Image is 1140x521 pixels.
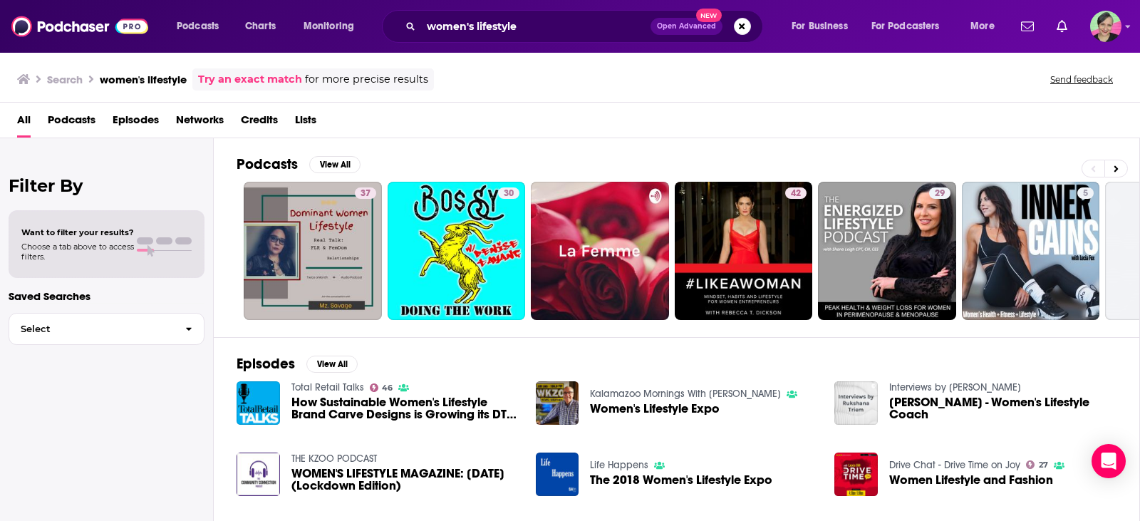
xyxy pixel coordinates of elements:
[17,108,31,138] a: All
[47,73,83,86] h3: Search
[889,396,1116,421] span: [PERSON_NAME] - Women's Lifestyle Coach
[834,453,878,496] img: Women Lifestyle and Fashion
[291,468,519,492] span: WOMEN'S LIFESTYLE MAGAZINE: [DATE] (Lockdown Edition)
[871,16,940,36] span: For Podcasters
[1083,187,1088,201] span: 5
[1039,462,1048,468] span: 27
[862,15,960,38] button: open menu
[237,453,280,496] img: WOMEN'S LIFESTYLE MAGAZINE: Mother's Day (Lockdown Edition)
[245,16,276,36] span: Charts
[395,10,777,43] div: Search podcasts, credits, & more...
[818,182,956,320] a: 29
[889,396,1116,421] a: Rukshana Triem - Women's Lifestyle Coach
[291,381,364,393] a: Total Retail Talks
[1026,460,1048,469] a: 27
[536,381,579,425] img: Women's Lifestyle Expo
[782,15,866,38] button: open menu
[1015,14,1040,38] a: Show notifications dropdown
[291,453,377,465] a: THE KZOO PODCAST
[237,155,361,173] a: PodcastsView All
[1090,11,1121,42] button: Show profile menu
[970,16,995,36] span: More
[504,187,514,201] span: 30
[889,381,1021,393] a: Interviews by Rukshana Triem
[675,182,813,320] a: 42
[295,108,316,138] a: Lists
[1046,73,1117,86] button: Send feedback
[889,459,1020,471] a: Drive Chat - Drive Time on Joy
[9,313,204,345] button: Select
[48,108,95,138] a: Podcasts
[498,187,519,199] a: 30
[21,227,134,237] span: Want to filter your results?
[1090,11,1121,42] span: Logged in as LizDVictoryBelt
[792,16,848,36] span: For Business
[167,15,237,38] button: open menu
[237,355,295,373] h2: Episodes
[9,175,204,196] h2: Filter By
[294,15,373,38] button: open menu
[176,108,224,138] a: Networks
[309,156,361,173] button: View All
[960,15,1012,38] button: open menu
[421,15,651,38] input: Search podcasts, credits, & more...
[113,108,159,138] a: Episodes
[355,187,376,199] a: 37
[1090,11,1121,42] img: User Profile
[536,453,579,496] img: The 2018 Women's Lifestyle Expo
[785,187,807,199] a: 42
[590,474,772,486] a: The 2018 Women's Lifestyle Expo
[1051,14,1073,38] a: Show notifications dropdown
[791,187,801,201] span: 42
[241,108,278,138] a: Credits
[11,13,148,40] img: Podchaser - Follow, Share and Rate Podcasts
[834,381,878,425] img: Rukshana Triem - Women's Lifestyle Coach
[590,459,648,471] a: Life Happens
[929,187,950,199] a: 29
[1077,187,1094,199] a: 5
[291,468,519,492] a: WOMEN'S LIFESTYLE MAGAZINE: Mother's Day (Lockdown Edition)
[304,16,354,36] span: Monitoring
[9,324,174,334] span: Select
[237,155,298,173] h2: Podcasts
[361,187,370,201] span: 37
[237,355,358,373] a: EpisodesView All
[889,474,1053,486] a: Women Lifestyle and Fashion
[244,182,382,320] a: 37
[388,182,526,320] a: 30
[382,385,393,391] span: 46
[198,71,302,88] a: Try an exact match
[236,15,284,38] a: Charts
[237,381,280,425] img: How Sustainable Women's Lifestyle Brand Carve Designs is Growing its DTC Sales
[100,73,187,86] h3: women's lifestyle
[177,16,219,36] span: Podcasts
[305,71,428,88] span: for more precise results
[657,23,716,30] span: Open Advanced
[21,242,134,262] span: Choose a tab above to access filters.
[651,18,722,35] button: Open AdvancedNew
[1092,444,1126,478] div: Open Intercom Messenger
[306,356,358,373] button: View All
[590,388,781,400] a: Kalamazoo Mornings With Ken Lanphear
[370,383,393,392] a: 46
[696,9,722,22] span: New
[935,187,945,201] span: 29
[962,182,1100,320] a: 5
[291,396,519,421] a: How Sustainable Women's Lifestyle Brand Carve Designs is Growing its DTC Sales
